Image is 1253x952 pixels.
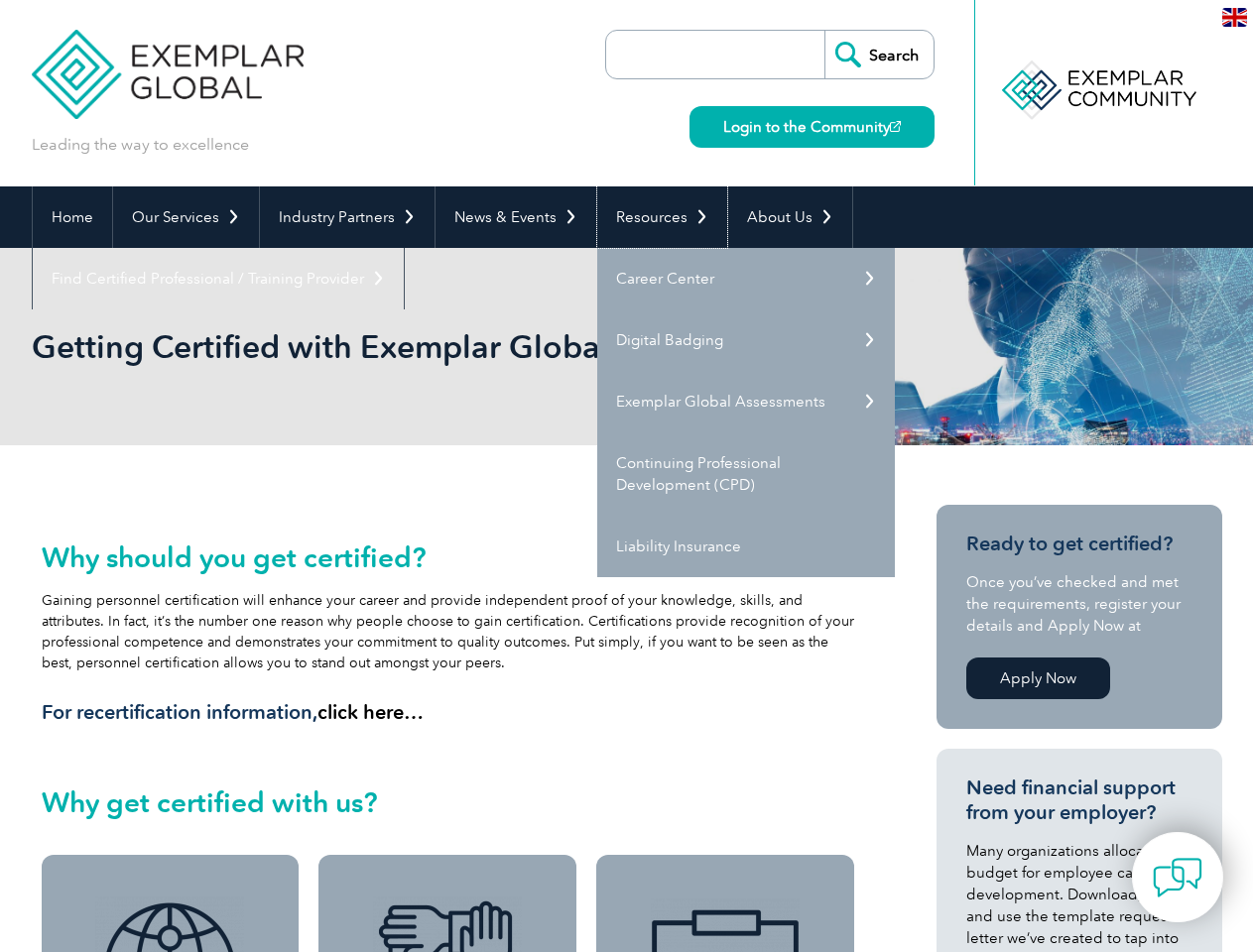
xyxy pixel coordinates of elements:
[32,327,794,366] h1: Getting Certified with Exemplar Global
[890,121,901,132] img: open_square.png
[597,371,895,432] a: Exemplar Global Assessments
[966,532,1192,556] h3: Ready to get certified?
[1222,8,1247,27] img: en
[597,186,727,248] a: Resources
[42,700,855,725] h3: For recertification information,
[317,700,424,724] a: click here…
[113,186,259,248] a: Our Services
[966,657,1110,699] a: Apply Now
[966,571,1192,637] p: Once you’ve checked and met the requirements, register your details and Apply Now at
[260,186,435,248] a: Industry Partners
[824,31,934,78] input: Search
[42,786,855,818] h2: Why get certified with us?
[436,186,596,248] a: News & Events
[33,248,404,309] a: Find Certified Professional / Training Provider
[597,516,895,577] a: Liability Insurance
[966,775,1192,825] h3: Need financial support from your employer?
[1153,853,1202,902] img: contact-chat.png
[32,134,249,156] p: Leading the way to excellence
[597,248,895,309] a: Career Center
[33,186,112,248] a: Home
[689,106,935,148] a: Login to the Community
[728,186,852,248] a: About Us
[597,432,895,516] a: Continuing Professional Development (CPD)
[597,309,895,371] a: Digital Badging
[42,541,855,573] h2: Why should you get certified?
[42,541,855,725] div: Gaining personnel certification will enhance your career and provide independent proof of your kn...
